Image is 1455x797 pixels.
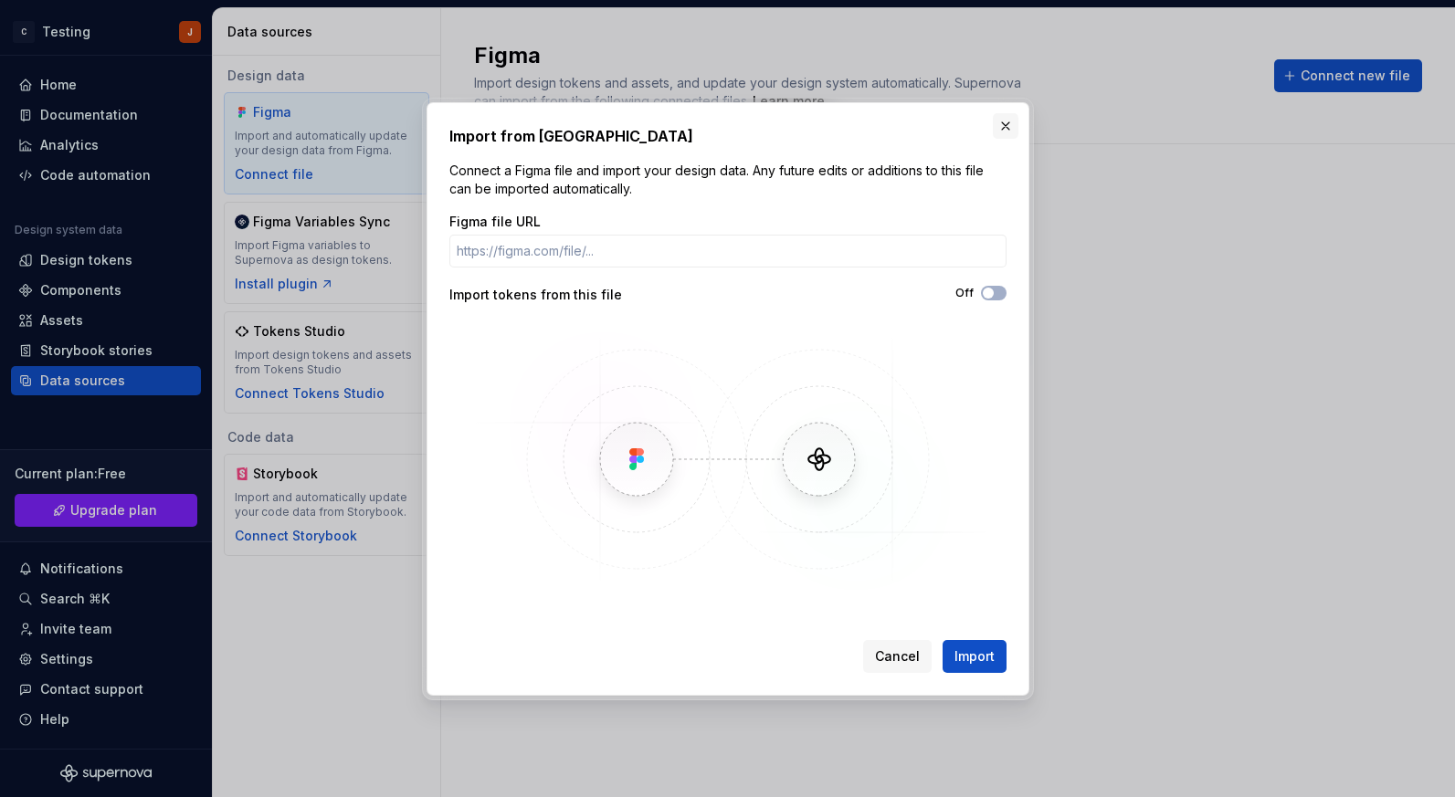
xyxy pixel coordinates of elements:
[875,647,920,666] span: Cancel
[449,213,541,231] label: Figma file URL
[449,125,1007,147] h2: Import from [GEOGRAPHIC_DATA]
[955,286,974,300] label: Off
[954,647,995,666] span: Import
[449,286,728,304] div: Import tokens from this file
[449,162,1007,198] p: Connect a Figma file and import your design data. Any future edits or additions to this file can ...
[863,640,932,673] button: Cancel
[449,235,1007,267] input: https://figma.com/file/...
[943,640,1007,673] button: Import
